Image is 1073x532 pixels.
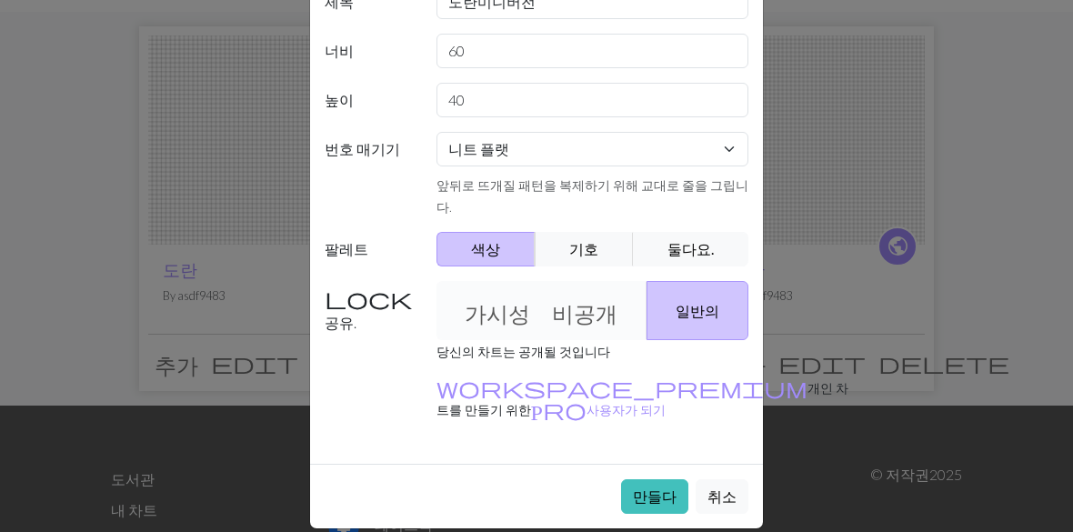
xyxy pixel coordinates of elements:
a: 사용자가 되기 [531,402,666,417]
button: 둘다요. [633,232,748,266]
font: 취소 [707,487,737,505]
font: 만들다 [633,487,677,505]
font: 높이 [325,91,354,108]
span: workspace_premium [436,375,807,400]
font: 앞뒤로 뜨개질 패턴을 복제하기 위해 교대로 줄을 그립니다. [436,177,748,215]
font: 공유. [325,314,356,331]
font: 일반의 [676,302,719,319]
font: 개인 차트를 만들기 위한 [436,380,848,417]
font: 번호 매기기 [325,140,400,157]
font: 너비 [325,42,354,59]
font: 색상 [471,240,500,257]
button: 기호 [535,232,634,266]
button: 만들다 [621,479,688,514]
button: 일반의 [647,281,748,340]
font: 당신의 차트는 공개될 것입니다 [436,344,610,359]
font: 기호 [569,240,598,257]
button: 취소 [696,479,748,514]
font: 둘다요. [667,240,714,257]
font: 팔레트 [325,240,368,257]
span: Pro [531,396,587,422]
button: 색상 [436,232,536,266]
